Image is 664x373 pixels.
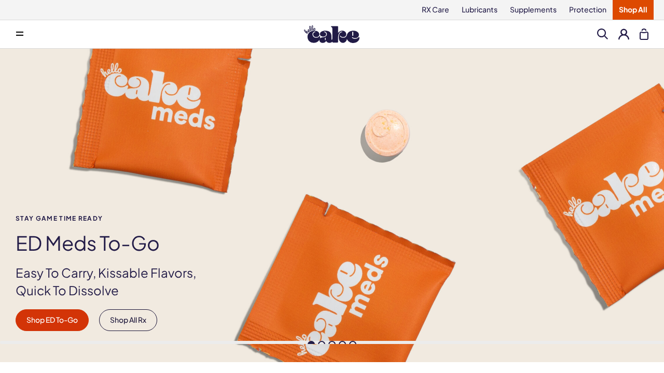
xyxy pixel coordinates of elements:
[16,309,89,331] a: Shop ED To-Go
[304,25,359,43] img: Hello Cake
[99,309,157,331] a: Shop All Rx
[16,264,214,299] p: Easy To Carry, Kissable Flavors, Quick To Dissolve
[16,232,214,254] h1: ED Meds to-go
[16,215,214,222] span: Stay Game time ready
